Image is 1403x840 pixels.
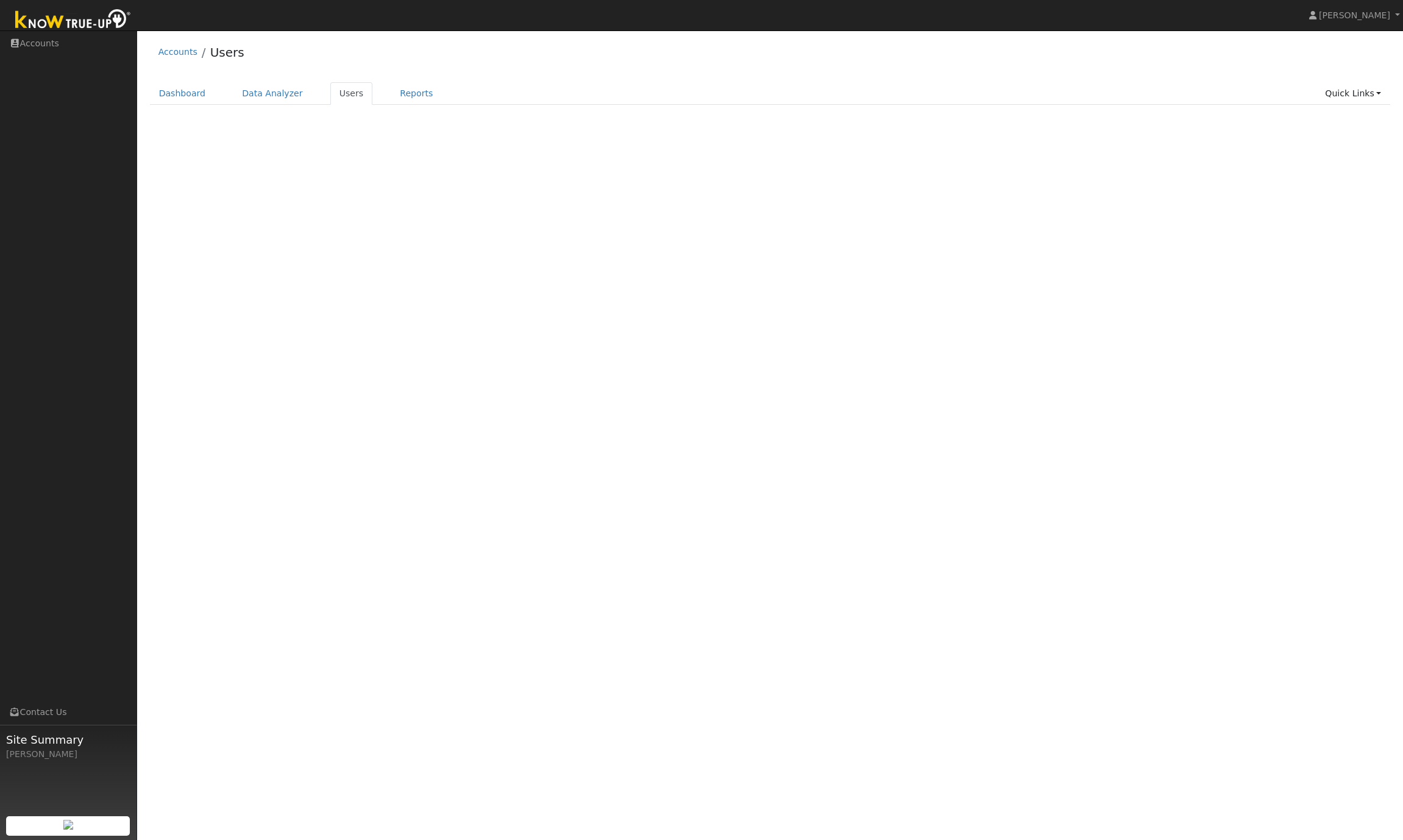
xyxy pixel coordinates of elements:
[150,82,215,105] a: Dashboard
[1319,10,1390,20] span: [PERSON_NAME]
[63,820,73,830] img: retrieve
[158,47,197,57] a: Accounts
[330,82,373,105] a: Users
[391,82,442,105] a: Reports
[1316,82,1390,105] a: Quick Links
[233,82,312,105] a: Data Analyzer
[210,45,244,60] a: Users
[6,748,130,761] div: [PERSON_NAME]
[6,731,130,748] span: Site Summary
[9,7,137,34] img: Know True-Up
